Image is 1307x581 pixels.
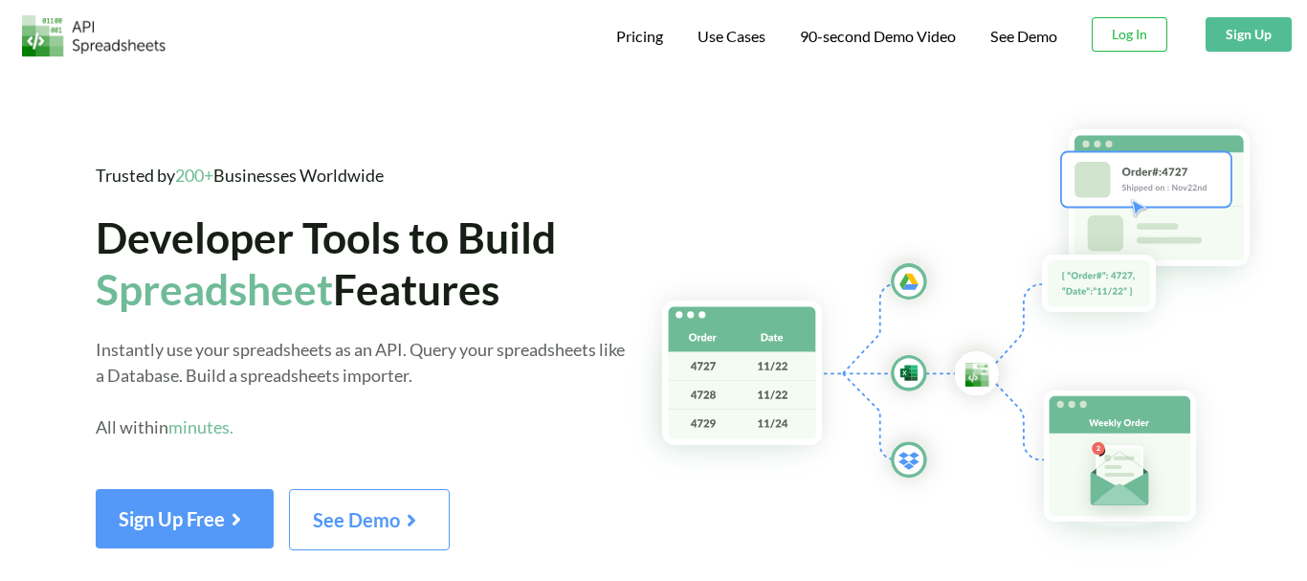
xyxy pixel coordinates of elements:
[96,212,556,313] span: Developer Tools to Build Features
[96,165,384,186] span: Trusted by Businesses Worldwide
[616,27,663,45] span: Pricing
[698,27,765,45] span: Use Cases
[119,507,251,530] span: Sign Up Free
[96,489,274,548] button: Sign Up Free
[800,29,956,44] span: 90-second Demo Video
[313,508,426,531] span: See Demo
[96,263,333,314] span: Spreadsheet
[168,416,233,437] span: minutes.
[96,339,625,437] span: Instantly use your spreadsheets as an API. Query your spreadsheets like a Database. Build a sprea...
[175,165,213,186] span: 200+
[289,489,450,550] button: See Demo
[990,27,1057,47] a: See Demo
[1206,17,1292,52] button: Sign Up
[628,105,1307,563] img: Hero Spreadsheet Flow
[22,15,166,56] img: Logo.png
[289,515,450,531] a: See Demo
[1092,17,1167,52] button: Log In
